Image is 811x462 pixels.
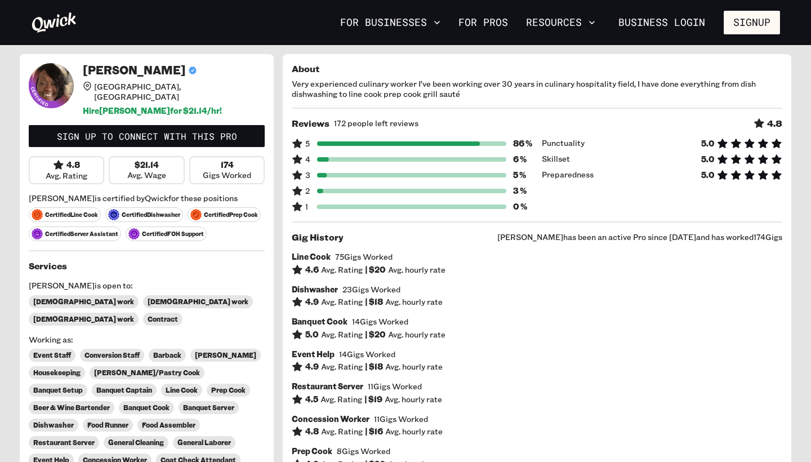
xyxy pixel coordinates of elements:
span: Dishwasher [33,421,74,429]
span: Avg. hourly rate [385,362,443,372]
span: Avg. Rating [321,362,363,372]
button: Resources [522,13,600,32]
h5: Reviews [292,118,329,129]
h6: 174 [221,160,234,170]
span: Banquet Server [183,403,234,412]
h6: Prep Cook [292,446,332,456]
h6: | $ 18 [365,297,383,307]
span: Certified Prep Cook [188,207,261,222]
span: Avg. Rating [321,297,363,307]
span: [PERSON_NAME] [195,351,256,359]
h6: 4.8 [305,427,319,437]
span: Avg. hourly rate [385,427,443,437]
span: Restaurant Server [33,438,95,447]
span: Avg. hourly rate [388,265,445,275]
h6: 3 % [513,186,533,196]
span: Event Staff [33,351,71,359]
span: 2 [292,185,310,197]
span: Banquet Captain [96,386,152,394]
div: 4.8 [53,159,80,171]
span: Skillset [542,154,570,165]
span: Avg. Rating [321,330,363,340]
h6: Hire [PERSON_NAME] for $ 21.14 /hr! [83,106,265,116]
span: Beer & Wine Bartender [33,403,110,412]
span: Avg. Wage [127,170,166,180]
span: Food Runner [87,421,128,429]
span: 11 Gigs Worked [368,381,422,392]
img: svg+xml;base64,PHN2ZyB3aWR0aD0iNjQiIGhlaWdodD0iNjQiIHZpZXdCb3g9IjAgMCA2NCA2NCIgZmlsbD0ibm9uZSIgeG... [190,209,202,220]
span: [DEMOGRAPHIC_DATA] work [33,315,134,323]
img: svg+xml;base64,PHN2ZyB3aWR0aD0iNjQiIGhlaWdodD0iNjQiIHZpZXdCb3g9IjAgMCA2NCA2NCIgZmlsbD0ibm9uZSIgeG... [32,209,43,220]
span: Very experienced culinary worker I’ve been working over 30 years in culinary hospitality field, I... [292,79,782,99]
span: Avg. Rating [320,394,362,405]
h4: [PERSON_NAME] [83,63,186,77]
span: 75 Gigs Worked [335,252,393,262]
span: 14 Gigs Worked [352,317,408,327]
h6: 6 % [513,154,533,165]
h6: | $ 16 [365,427,383,437]
span: 3 [292,170,310,181]
span: Avg. Rating [46,171,87,181]
span: Housekeeping [33,368,81,377]
h5: Services [29,260,265,272]
span: Preparedness [542,170,594,181]
button: For Businesses [336,13,445,32]
span: 11 Gigs Worked [374,414,428,424]
span: Contract [148,315,178,323]
h6: 5.0 [701,154,715,165]
h5: Gig History [292,232,344,243]
h6: | $ 20 [365,265,386,275]
h6: | $ 20 [365,330,386,340]
span: Certified FOH Support [126,226,207,241]
span: 172 people left reviews [334,118,418,128]
span: Certified Line Cook [29,207,101,222]
span: [PERSON_NAME] has been an active Pro since [DATE] and has worked 174 Gigs [497,232,782,242]
span: 5 [292,138,310,149]
span: [DEMOGRAPHIC_DATA] work [148,297,248,306]
h6: 86 % [513,139,533,149]
span: [PERSON_NAME]/Pastry Cook [94,368,200,377]
span: [PERSON_NAME] is open to: [29,281,265,291]
span: Food Assembler [142,421,195,429]
h6: Banquet Cook [292,317,347,327]
img: svg+xml;base64,PHN2ZyB3aWR0aD0iNjQiIGhlaWdodD0iNjQiIHZpZXdCb3g9IjAgMCA2NCA2NCIgZmlsbD0ibm9uZSIgeG... [108,209,119,220]
span: Banquet Cook [123,403,170,412]
h5: 4.8 [767,118,782,129]
span: 4 [292,154,310,165]
h6: 5.0 [305,330,319,340]
h6: 5.0 [701,139,715,149]
a: For Pros [454,13,513,32]
h6: 5 % [513,170,533,180]
h6: 5.0 [701,170,715,180]
span: Avg. hourly rate [385,394,442,405]
h6: Event Help [292,349,335,359]
span: [PERSON_NAME] is certified by Qwick for these positions [29,193,265,203]
span: [GEOGRAPHIC_DATA], [GEOGRAPHIC_DATA] [94,82,265,101]
span: General Cleaning [108,438,164,447]
span: Barback [153,351,181,359]
h6: 0 % [513,202,533,212]
h6: Concession Worker [292,414,369,424]
span: Conversion Staff [84,351,140,359]
span: 8 Gigs Worked [337,446,390,456]
h5: About [292,63,782,74]
span: Gigs Worked [203,170,251,180]
a: Sign up to connect with this Pro [29,125,265,148]
span: Line Cook [166,386,198,394]
span: Avg. hourly rate [388,330,445,340]
h6: Line Cook [292,252,331,262]
a: Business Login [609,11,715,34]
img: svg+xml;base64,PHN2ZyB3aWR0aD0iNjQiIGhlaWdodD0iNjQiIHZpZXdCb3g9IjAgMCA2NCA2NCIgZmlsbD0ibm9uZSIgeG... [128,228,140,239]
span: General Laborer [177,438,231,447]
button: Signup [724,11,780,34]
h6: Restaurant Server [292,381,363,392]
span: Prep Cook [211,386,246,394]
span: [DEMOGRAPHIC_DATA] work [33,297,134,306]
span: Banquet Setup [33,386,83,394]
h6: 4.9 [305,362,319,372]
h6: $21.14 [135,160,159,170]
h6: Dishwasher [292,285,338,295]
span: Punctuality [542,138,585,149]
span: 1 [292,201,310,212]
span: 14 Gigs Worked [339,349,395,359]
